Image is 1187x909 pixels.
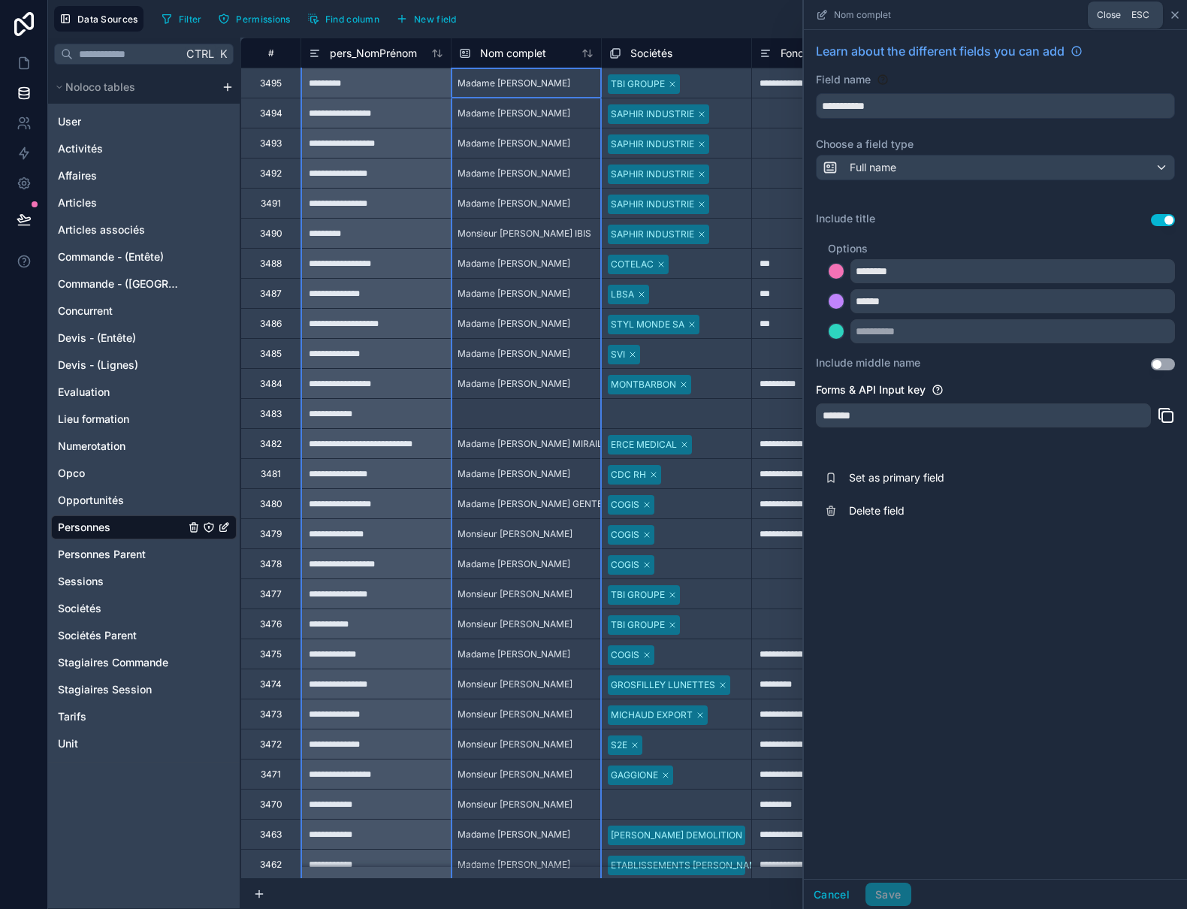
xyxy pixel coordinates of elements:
span: K [218,49,228,59]
div: 3463 [260,829,282,841]
a: Learn about the different fields you can add [816,42,1083,60]
div: COTELAC [611,258,654,271]
div: TBI GROUPE [611,588,665,602]
span: Monsieur [PERSON_NAME] [458,738,572,750]
span: Madame [PERSON_NAME] [458,137,570,149]
div: 3486 [260,318,282,330]
span: Delete field [849,503,1065,518]
div: 3475 [260,648,282,660]
div: COGIS [611,498,639,512]
div: 3483 [260,408,282,420]
span: Monsieur [PERSON_NAME] [458,708,572,720]
div: SAPHIR INDUSTRIE [611,228,694,241]
span: Nom complet [480,46,546,61]
div: 3480 [260,498,282,510]
span: Data Sources [77,14,138,25]
div: # [252,47,289,59]
span: Monsieur [PERSON_NAME] [458,769,572,781]
div: 3495 [260,77,282,89]
span: Madame [PERSON_NAME] [458,468,570,480]
label: Include middle name [816,355,920,370]
div: 3484 [260,378,282,390]
label: Include title [816,211,875,226]
div: ETABLISSEMENTS [PERSON_NAME] [611,859,766,872]
span: Close [1097,9,1121,21]
span: Set as primary field [849,470,1065,485]
span: Madame [PERSON_NAME] [458,168,570,180]
div: S2E [611,738,627,752]
span: Permissions [236,14,290,25]
label: Field name [816,72,871,87]
div: MICHAUD EXPORT [611,708,693,722]
div: COGIS [611,528,639,542]
span: Fonction [781,46,822,61]
button: Filter [156,8,207,30]
span: Find column [325,14,379,25]
button: Full name [816,155,1175,180]
div: GROSFILLEY LUNETTES [611,678,715,692]
div: CDC RH [611,468,646,482]
span: Monsieur [PERSON_NAME] [458,799,572,811]
div: TBI GROUPE [611,618,665,632]
div: 3494 [260,107,282,119]
div: 3473 [260,708,282,720]
span: New field [414,14,457,25]
div: SAPHIR INDUSTRIE [611,198,694,211]
div: 3471 [261,769,281,781]
div: MONTBARBON [611,378,676,391]
div: [PERSON_NAME] DEMOLITION [611,829,742,842]
span: Madame [PERSON_NAME] [458,829,570,841]
div: 3462 [260,859,282,871]
div: 3490 [260,228,282,240]
div: 3479 [260,528,282,540]
div: 3470 [260,799,282,811]
a: Permissions [213,8,301,30]
span: Esc [1128,9,1152,21]
div: COGIS [611,648,639,662]
div: ERCE MEDICAL [611,438,677,451]
button: Set as primary field [816,461,1175,494]
div: 3493 [260,137,282,149]
span: Madame [PERSON_NAME] [458,77,570,89]
span: Monsieur [PERSON_NAME] [458,528,572,540]
label: Forms & API Input key [816,382,926,397]
span: Learn about the different fields you can add [816,42,1065,60]
div: 3482 [260,438,282,450]
div: 3485 [260,348,282,360]
span: Ctrl [185,44,216,63]
span: Monsieur [PERSON_NAME] [458,618,572,630]
button: Data Sources [54,6,143,32]
span: Madame [PERSON_NAME] [458,648,570,660]
div: STYL MONDE SA [611,318,684,331]
button: Cancel [804,883,859,907]
div: GAGGIONE [611,769,658,782]
span: Madame [PERSON_NAME] [458,288,570,300]
div: 3476 [260,618,282,630]
button: Permissions [213,8,295,30]
div: 3472 [260,738,282,750]
div: LBSA [611,288,634,301]
div: SAPHIR INDUSTRIE [611,168,694,181]
span: Madame [PERSON_NAME] [458,198,570,210]
button: New field [391,8,462,30]
span: pers_NomPrénom [330,46,417,61]
span: Madame [PERSON_NAME] [458,859,570,871]
span: Madame [PERSON_NAME] MIRAILLET-[PERSON_NAME] [458,438,696,450]
div: 3481 [261,468,281,480]
span: Monsieur [PERSON_NAME] [458,588,572,600]
div: COGIS [611,558,639,572]
button: Delete field [816,494,1175,527]
div: 3492 [260,168,282,180]
div: 3474 [260,678,282,690]
span: Madame [PERSON_NAME] GENTELET [458,498,619,510]
div: 3477 [260,588,282,600]
label: Options [828,241,1175,256]
div: 3488 [260,258,282,270]
span: Monsieur [PERSON_NAME] IBIS [458,228,591,240]
div: 3487 [260,288,282,300]
span: Madame [PERSON_NAME] [458,558,570,570]
div: SAPHIR INDUSTRIE [611,107,694,121]
span: Filter [179,14,202,25]
span: Monsieur [PERSON_NAME] [458,678,572,690]
span: Sociétés [630,46,672,61]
